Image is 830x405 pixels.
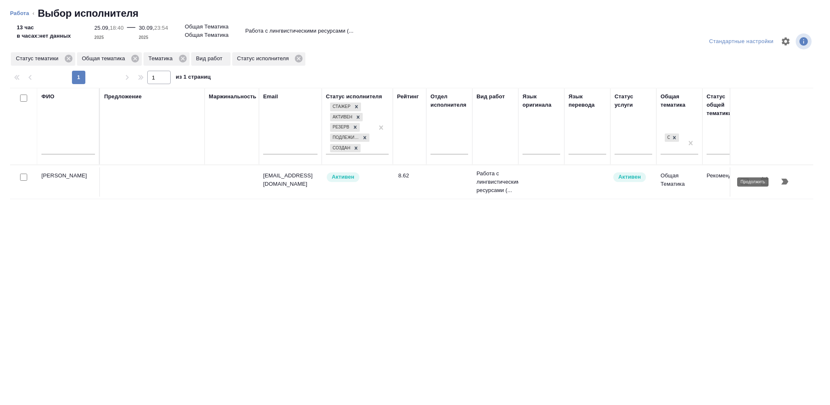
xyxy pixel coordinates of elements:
[430,92,468,109] div: Отдел исполнителя
[16,54,61,63] p: Статус тематики
[245,27,354,35] p: Работа с лингвистическими ресурсами (...
[196,54,225,63] p: Вид работ
[476,92,505,101] div: Вид работ
[326,172,389,183] div: Рядовой исполнитель: назначай с учетом рейтинга
[329,112,364,123] div: Стажер, Активен, Резерв, Подлежит внедрению, Создан
[398,172,422,180] div: 8.62
[139,25,154,31] p: 30.09,
[332,173,354,181] p: Активен
[618,173,641,181] p: Активен
[20,174,27,181] input: Выбери исполнителей, чтобы отправить приглашение на работу
[707,92,744,118] div: Статус общей тематики
[523,92,560,109] div: Язык оригинала
[10,7,820,20] nav: breadcrumb
[127,20,136,42] div: —
[17,23,71,32] p: 13 час
[326,92,382,101] div: Статус исполнителя
[10,10,29,16] a: Работа
[104,92,142,101] div: Предложение
[263,92,278,101] div: Email
[665,133,670,142] div: Общая Тематика
[237,54,292,63] p: Статус исполнителя
[232,52,306,66] div: Статус исполнителя
[185,23,229,31] p: Общая Тематика
[707,35,776,48] div: split button
[615,92,652,109] div: Статус услуги
[330,113,354,122] div: Активен
[329,122,361,133] div: Стажер, Активен, Резерв, Подлежит внедрению, Создан
[661,92,698,109] div: Общая тематика
[149,54,176,63] p: Тематика
[735,172,755,192] button: Отправить предложение о работе
[330,133,360,142] div: Подлежит внедрению
[176,72,211,84] span: из 1 страниц
[329,133,370,143] div: Стажер, Активен, Резерв, Подлежит внедрению, Создан
[11,52,75,66] div: Статус тематики
[82,54,128,63] p: Общая тематика
[330,103,352,111] div: Стажер
[397,92,419,101] div: Рейтинг
[656,167,702,197] td: Общая Тематика
[263,172,318,188] p: [EMAIL_ADDRESS][DOMAIN_NAME]
[329,143,361,154] div: Стажер, Активен, Резерв, Подлежит внедрению, Создан
[209,92,256,101] div: Маржинальность
[154,25,168,31] p: 23:54
[796,33,813,49] span: Посмотреть информацию
[330,144,351,153] div: Создан
[41,92,54,101] div: ФИО
[37,167,100,197] td: [PERSON_NAME]
[330,123,351,132] div: Резерв
[664,133,680,143] div: Общая Тематика
[776,31,796,51] span: Настроить таблицу
[95,25,110,31] p: 25.09,
[110,25,123,31] p: 18:40
[702,167,748,197] td: Рекомендован
[329,102,362,112] div: Стажер, Активен, Резерв, Подлежит внедрению, Создан
[755,172,775,192] button: Открыть календарь загрузки
[476,169,514,195] p: Работа с лингвистическими ресурсами (...
[33,9,34,18] li: ‹
[569,92,606,109] div: Язык перевода
[38,7,138,20] h2: Выбор исполнителя
[77,52,142,66] div: Общая тематика
[143,52,190,66] div: Тематика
